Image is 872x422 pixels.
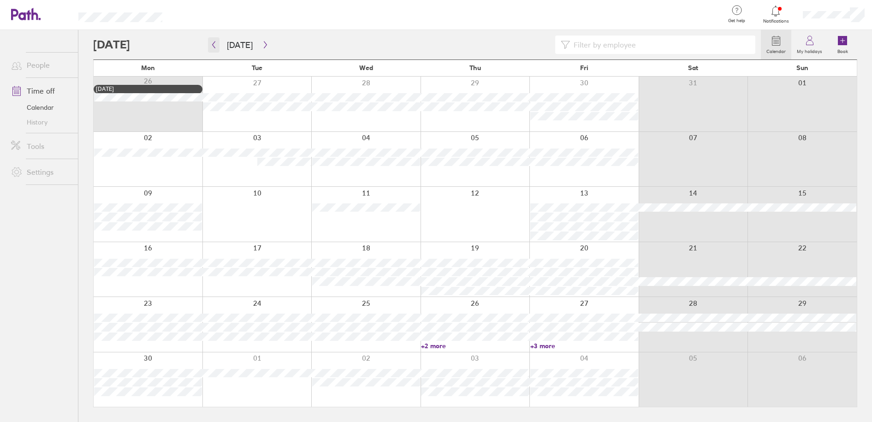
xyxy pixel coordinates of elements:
span: Mon [141,64,155,71]
a: Settings [4,163,78,181]
a: Notifications [761,5,791,24]
a: +2 more [421,342,529,350]
a: Book [828,30,857,59]
span: Get help [722,18,752,24]
a: People [4,56,78,74]
a: +3 more [530,342,638,350]
label: Calendar [761,46,791,54]
span: Thu [469,64,481,71]
button: [DATE] [219,37,260,53]
a: Calendar [761,30,791,59]
span: Fri [580,64,588,71]
a: Time off [4,82,78,100]
a: Tools [4,137,78,155]
input: Filter by employee [570,36,750,53]
div: [DATE] [96,86,200,92]
label: My holidays [791,46,828,54]
span: Sat [688,64,698,71]
a: History [4,115,78,130]
span: Notifications [761,18,791,24]
span: Sun [796,64,808,71]
a: My holidays [791,30,828,59]
span: Wed [359,64,373,71]
a: Calendar [4,100,78,115]
label: Book [832,46,854,54]
span: Tue [252,64,262,71]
